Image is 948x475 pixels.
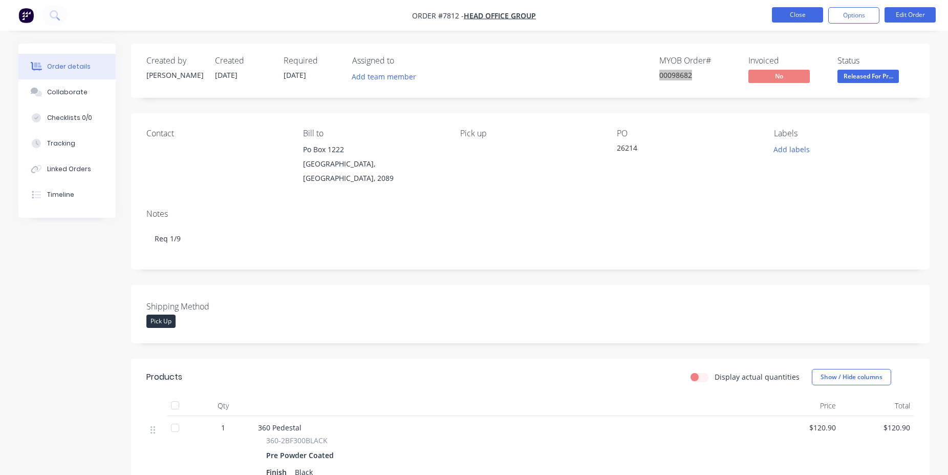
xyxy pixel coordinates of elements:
[303,142,443,185] div: Po Box 1222[GEOGRAPHIC_DATA], [GEOGRAPHIC_DATA], 2089
[844,422,910,433] span: $120.90
[715,371,800,382] label: Display actual quantities
[47,190,74,199] div: Timeline
[303,129,443,138] div: Bill to
[347,70,422,84] button: Add team member
[412,11,464,20] span: Order #7812 -
[812,369,891,385] button: Show / Hide columns
[146,56,203,66] div: Created by
[47,113,92,122] div: Checklists 0/0
[303,157,443,185] div: [GEOGRAPHIC_DATA], [GEOGRAPHIC_DATA], 2089
[47,139,75,148] div: Tracking
[303,142,443,157] div: Po Box 1222
[258,423,301,432] span: 360 Pedestal
[837,70,899,82] span: Released For Pr...
[18,105,116,131] button: Checklists 0/0
[828,7,879,24] button: Options
[18,8,34,23] img: Factory
[617,129,757,138] div: PO
[837,56,914,66] div: Status
[617,142,745,157] div: 26214
[266,448,338,463] div: Pre Powder Coated
[284,70,306,80] span: [DATE]
[47,164,91,174] div: Linked Orders
[770,422,836,433] span: $120.90
[146,315,176,328] div: Pick Up
[18,131,116,156] button: Tracking
[352,70,422,84] button: Add team member
[215,56,271,66] div: Created
[840,396,914,416] div: Total
[47,62,91,71] div: Order details
[768,142,815,156] button: Add labels
[18,182,116,208] button: Timeline
[748,70,810,82] span: No
[837,70,899,85] button: Released For Pr...
[352,56,455,66] div: Assigned to
[215,70,238,80] span: [DATE]
[284,56,340,66] div: Required
[47,88,88,97] div: Collaborate
[460,129,600,138] div: Pick up
[885,7,936,23] button: Edit Order
[146,371,182,383] div: Products
[464,11,536,20] a: Head Office Group
[18,79,116,105] button: Collaborate
[221,422,225,433] span: 1
[266,435,328,446] span: 360-2BF300BLACK
[146,223,914,254] div: Req 1/9
[146,129,287,138] div: Contact
[772,7,823,23] button: Close
[774,129,914,138] div: Labels
[659,70,736,80] div: 00098682
[18,156,116,182] button: Linked Orders
[146,209,914,219] div: Notes
[192,396,254,416] div: Qty
[748,56,825,66] div: Invoiced
[766,396,840,416] div: Price
[659,56,736,66] div: MYOB Order #
[146,70,203,80] div: [PERSON_NAME]
[146,300,274,313] label: Shipping Method
[18,54,116,79] button: Order details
